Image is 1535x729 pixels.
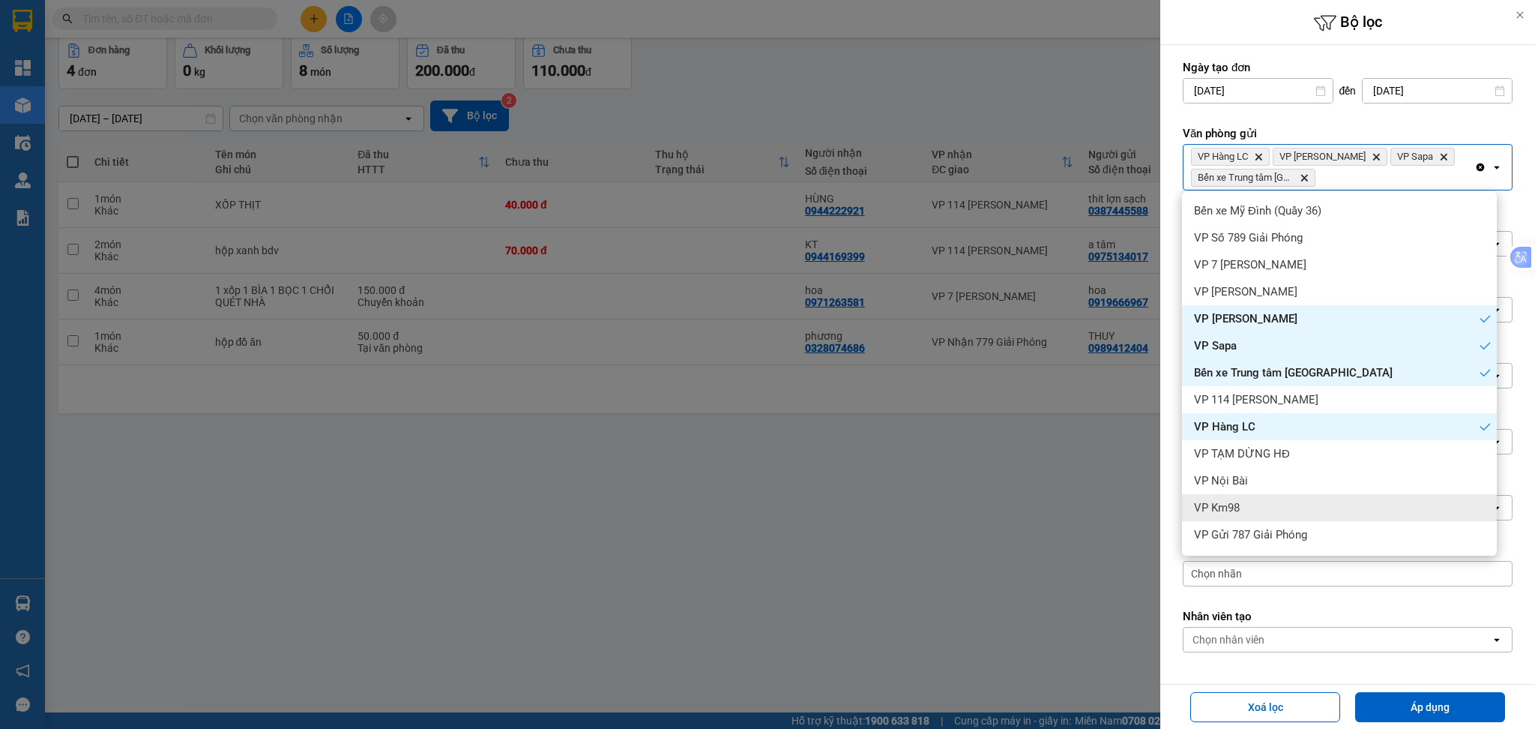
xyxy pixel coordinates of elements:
span: VP Nội Bài [1194,473,1248,488]
ul: Menu [1182,191,1497,556]
span: VP TẠM DỪNG HĐ [1194,446,1290,461]
span: VP Số 789 Giải Phóng [1194,230,1303,245]
span: VP Hàng LC, close by backspace [1191,148,1270,166]
span: VP Sapa [1194,338,1237,353]
span: VP Km98 [1194,500,1240,515]
span: VP Sapa [1397,151,1433,163]
span: đến [1339,83,1357,98]
span: VP Hàng LC [1198,151,1248,163]
svg: Delete [1372,152,1381,161]
span: Bến xe Trung tâm [GEOGRAPHIC_DATA] [1194,365,1393,380]
span: VP [PERSON_NAME] [1194,311,1297,326]
span: Chọn nhãn [1191,566,1242,581]
svg: Delete [1439,152,1448,161]
span: Bến xe Trung tâm Lào Cai, close by backspace [1191,169,1315,187]
span: VP Bảo Hà, close by backspace [1273,148,1387,166]
svg: open [1491,502,1503,514]
span: VP Sapa, close by backspace [1390,148,1455,166]
label: Văn phòng gửi [1183,126,1513,141]
span: VP Hàng LC [1194,419,1255,434]
svg: Delete [1254,152,1263,161]
span: VP 7 [PERSON_NAME] [1194,257,1306,272]
svg: Delete [1300,173,1309,182]
svg: Clear all [1474,161,1486,173]
label: Ngày tạo đơn [1183,60,1513,75]
button: Áp dụng [1355,692,1505,722]
button: Xoá lọc [1190,692,1340,722]
svg: open [1491,238,1503,250]
span: VP Nhận 779 Giải Phóng [1194,554,1316,569]
input: Select a date. [1363,79,1512,103]
span: VP Gửi 787 Giải Phóng [1194,527,1307,542]
svg: open [1491,161,1503,173]
div: Chọn nhân viên [1192,632,1264,647]
svg: open [1491,304,1503,316]
input: Select a date. [1183,79,1333,103]
svg: open [1491,370,1503,382]
span: VP 114 [PERSON_NAME] [1194,392,1318,407]
svg: open [1491,436,1503,448]
svg: open [1491,634,1503,646]
span: Bến xe Trung tâm Lào Cai [1198,172,1294,184]
label: Nhân viên tạo [1183,609,1513,624]
input: Selected VP Hàng LC, VP Bảo Hà, VP Sapa, Bến xe Trung tâm Lào Cai. [1318,170,1320,185]
h6: Bộ lọc [1160,11,1535,34]
span: VP [PERSON_NAME] [1194,284,1297,299]
span: VP Bảo Hà [1279,151,1366,163]
span: Bến xe Mỹ Đình (Quầy 36) [1194,203,1321,218]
